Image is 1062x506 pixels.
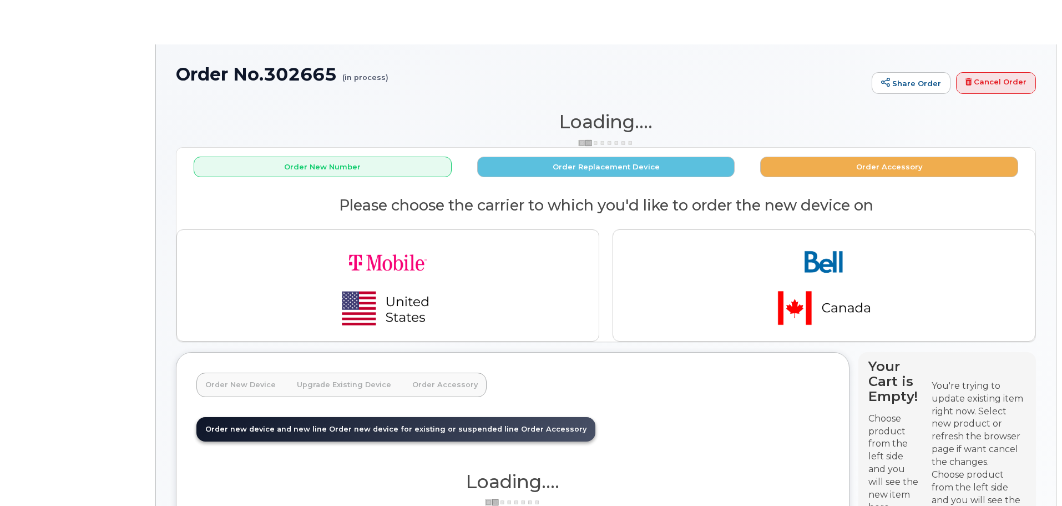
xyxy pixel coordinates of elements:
[310,239,466,332] img: t-mobile-78392d334a420d5b7f0e63d4fa81f6287a21d394dc80d677554bb55bbab1186f.png
[205,425,327,433] span: Order new device and new line
[342,64,388,82] small: (in process)
[872,72,950,94] a: Share Order
[176,112,1036,132] h1: Loading....
[578,139,634,147] img: ajax-loader-3a6953c30dc77f0bf724df975f13086db4f4c1262e45940f03d1251963f1bf2e.gif
[760,157,1018,177] button: Order Accessory
[176,64,866,84] h1: Order No.302665
[403,373,487,397] a: Order Accessory
[521,425,586,433] span: Order Accessory
[194,157,452,177] button: Order New Number
[477,157,735,177] button: Order Replacement Device
[956,72,1036,94] a: Cancel Order
[329,425,519,433] span: Order new device for existing or suspended line
[868,359,922,404] h4: Your Cart is Empty!
[932,380,1026,469] div: You're trying to update existing item right now. Select new product or refresh the browser page i...
[196,472,829,492] h1: Loading....
[176,197,1035,214] h2: Please choose the carrier to which you'd like to order the new device on
[746,239,902,332] img: bell-18aeeabaf521bd2b78f928a02ee3b89e57356879d39bd386a17a7cccf8069aed.png
[288,373,400,397] a: Upgrade Existing Device
[196,373,285,397] a: Order New Device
